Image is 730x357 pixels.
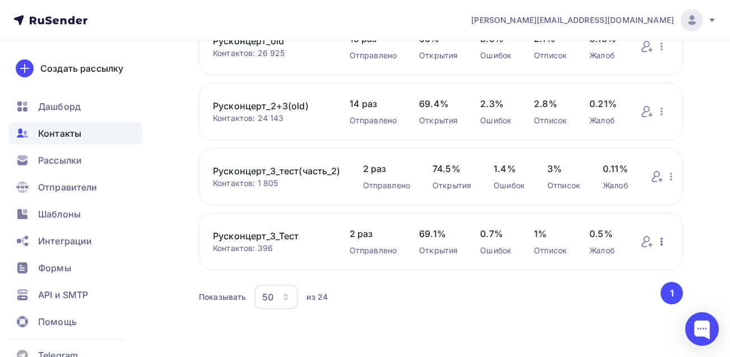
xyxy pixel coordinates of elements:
div: Контактов: 24 143 [213,113,327,124]
span: Интеграции [38,234,92,248]
button: Go to page 1 [661,282,683,304]
span: 74.5% [433,162,471,175]
a: Отправители [9,176,142,198]
span: 2.8% [534,97,567,110]
a: Шаблоны [9,203,142,225]
div: Отправлено [350,245,397,256]
a: Русконцерт_old [213,34,327,48]
span: 0.21% [589,97,618,110]
div: Жалоб [589,115,618,126]
a: Контакты [9,122,142,145]
a: Русконцерт_3_Тест [213,229,327,243]
span: 1.4% [494,162,525,175]
span: Формы [38,261,71,275]
div: Отписок [534,50,567,61]
div: Жалоб [603,180,628,191]
span: [PERSON_NAME][EMAIL_ADDRESS][DOMAIN_NAME] [471,15,674,26]
span: Отправители [38,180,97,194]
span: Контакты [38,127,81,140]
span: Рассылки [38,154,82,167]
div: Отправлено [350,115,397,126]
span: 14 раз [350,97,397,110]
div: Ошибок [480,245,512,256]
div: Ошибок [480,115,512,126]
div: Ошибок [480,50,512,61]
div: Открытия [419,115,458,126]
div: Отписок [534,115,567,126]
span: 0.11% [603,162,628,175]
div: Отправлено [363,180,410,191]
span: 2.3% [480,97,512,110]
span: 2 раз [350,227,397,240]
div: Открытия [419,50,458,61]
div: Отписок [547,180,580,191]
div: Контактов: 26 925 [213,48,327,59]
a: Русконцерт_3_тест(часть_2) [213,164,341,178]
span: Помощь [38,315,77,328]
div: Контактов: 396 [213,243,327,254]
div: Контактов: 1 805 [213,178,341,189]
div: Ошибок [494,180,525,191]
span: 0.7% [480,227,512,240]
div: Отправлено [350,50,397,61]
div: из 24 [306,291,328,303]
a: Рассылки [9,149,142,171]
span: 3% [547,162,580,175]
span: 0.5% [589,227,618,240]
a: Формы [9,257,142,279]
span: Дашборд [38,100,81,113]
div: Жалоб [589,245,618,256]
span: 69.1% [419,227,458,240]
a: Русконцерт_2+3(old) [213,99,327,113]
span: 1% [534,227,567,240]
div: Жалоб [589,50,618,61]
div: Создать рассылку [40,62,123,75]
div: Открытия [419,245,458,256]
div: Отписок [534,245,567,256]
button: 50 [254,284,299,310]
div: 50 [262,290,273,304]
div: Показывать [199,291,246,303]
ul: Pagination [659,282,683,304]
span: 2 раз [363,162,410,175]
a: Дашборд [9,95,142,118]
span: Шаблоны [38,207,81,221]
div: Открытия [433,180,471,191]
span: API и SMTP [38,288,88,302]
span: 69.4% [419,97,458,110]
a: [PERSON_NAME][EMAIL_ADDRESS][DOMAIN_NAME] [471,9,717,31]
